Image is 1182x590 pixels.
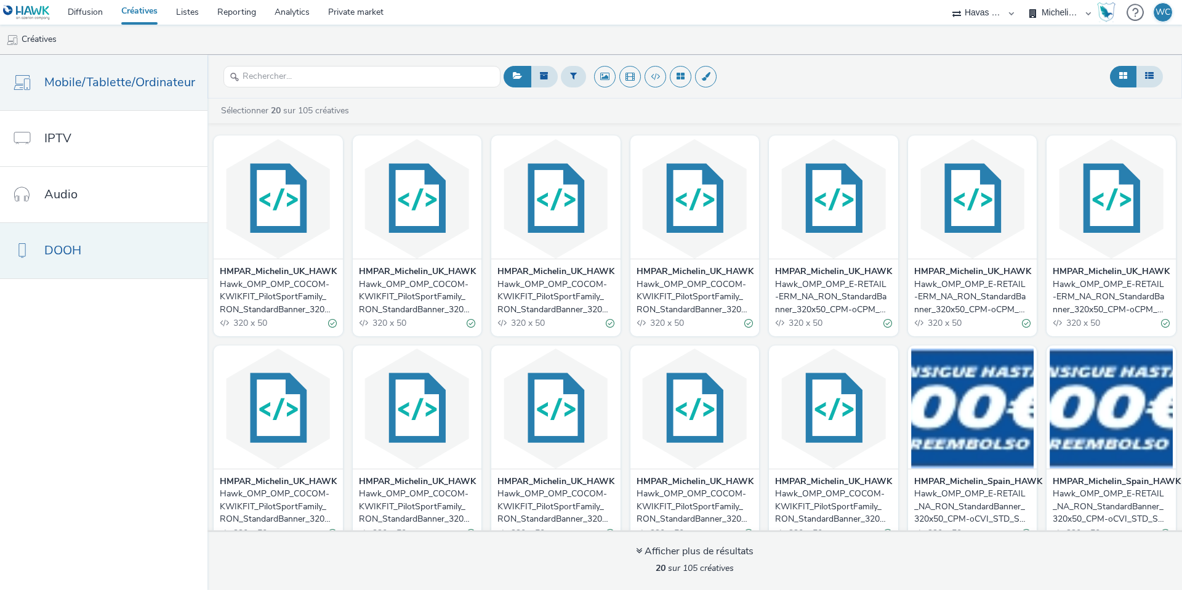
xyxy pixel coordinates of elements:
div: Valide [883,317,892,330]
a: Hawk_OMP_OMP_COCOM-KWIKFIT_PilotSportFamily_RON_StandardBanner_320x50_CPM-oCPM_STD_SV_RTG_1SD-GEO... [497,278,614,316]
div: Hawk_OMP_OMP_E-RETAIL-ERM_NA_RON_StandardBanner_320x50_CPM-oCPM_STD_SV_RTG_1SD-GEO-BHV-NOCTX-1PD_... [1053,278,1165,316]
button: Grille [1110,66,1136,87]
span: 320 x 50 [927,527,962,539]
img: Hawk_OMP_OMP_COCOM-KWIKFIT_PilotSportFamily_RON_StandardBanner_320x50_CPM-oCPM_STD_SV_RTG_1SD-GEO... [633,139,757,259]
div: Hawk_OMP_OMP_E-RETAIL_NA_RON_StandardBanner_320x50_CPM-oCVI_STD_SV_RTG_1SD-GEO-NOBHV-CTX-1PD_SPA_... [1053,488,1165,525]
button: Liste [1136,66,1163,87]
div: Valide [1022,527,1031,539]
img: Hawk_OMP_OMP_E-RETAIL_NA_RON_StandardBanner_320x50_CPM-oCVI_STD_SV_RTG_1SD-GEO-NOBHV-CTX-1PD_SPA_... [1050,349,1173,469]
div: Hawk_OMP_OMP_COCOM-KWIKFIT_PilotSportFamily_RON_StandardBanner_320x50_CPM-oCPM_STD_SV_RTG_1SD-GEO... [359,278,471,316]
div: Hawk_OMP_OMP_COCOM-KWIKFIT_PilotSportFamily_RON_StandardBanner_320x50_CPM-oCPM_STD_SV_RTG_1SD-GEO... [220,278,332,316]
img: Hawk_OMP_OMP_COCOM-KWIKFIT_PilotSportFamily_RON_StandardBanner_320x50_CPM-oCPM_STD_SV_RTG_1SD-GEO... [494,349,617,469]
span: 320 x 50 [371,527,406,539]
div: Valide [1161,317,1170,330]
img: undefined Logo [3,5,50,20]
img: Hawk Academy [1097,2,1116,22]
span: sur 105 créatives [656,562,734,574]
img: Hawk_OMP_OMP_E-RETAIL-ERM_NA_RON_StandardBanner_320x50_CPM-oCPM_STD_SV_RTG_1SD-GEO-BHV-NOCTX-1PD_... [772,139,895,259]
img: Hawk_OMP_OMP_COCOM-KWIKFIT_PilotSportFamily_RON_StandardBanner_320x50_CPM-oCPM_STD_SV_RTG_1SD-GEO... [356,139,479,259]
strong: HMPAR_Michelin_UK_HAWK [497,475,614,488]
div: Valide [328,317,337,330]
img: Hawk_OMP_OMP_COCOM-KWIKFIT_PilotSportFamily_RON_StandardBanner_320x50_CPM-oCPM_STD_SV_RTG_1SD-GEO... [217,349,340,469]
div: Valide [1161,527,1170,539]
span: 320 x 50 [787,527,822,539]
div: Hawk_OMP_OMP_COCOM-KWIKFIT_PilotSportFamily_RON_StandardBanner_320x50_CPM-oCPM_STD_SV_RTG_1SD-GEO... [637,488,749,525]
strong: 20 [271,105,281,116]
img: Hawk_OMP_OMP_COCOM-KWIKFIT_PilotSportFamily_RON_StandardBanner_320x50_CPM-oCPM_STD_SV_RTG_1SD-GEO... [356,349,479,469]
a: Hawk Academy [1097,2,1120,22]
strong: HMPAR_Michelin_UK_HAWK [637,475,754,488]
div: Valide [606,527,614,539]
a: Hawk_OMP_OMP_E-RETAIL_NA_RON_StandardBanner_320x50_CPM-oCVI_STD_SV_RTG_1SD-GEO-NOBHV-CTX-1PD_SPA_... [914,488,1031,525]
span: 320 x 50 [371,317,406,329]
img: Hawk_OMP_OMP_E-RETAIL-ERM_NA_RON_StandardBanner_320x50_CPM-oCPM_STD_SV_RTG_1SD-GEO-BHV-NOCTX-1PD_... [1050,139,1173,259]
strong: HMPAR_Michelin_UK_HAWK [775,265,892,278]
a: Hawk_OMP_OMP_COCOM-KWIKFIT_PilotSportFamily_RON_StandardBanner_320x50_CPM-oCPM_STD_SV_RTG_1SD-GEO... [497,488,614,525]
span: 320 x 50 [1065,527,1100,539]
strong: HMPAR_Michelin_UK_HAWK [220,475,337,488]
span: 320 x 50 [510,527,545,539]
a: Hawk_OMP_OMP_E-RETAIL-ERM_NA_RON_StandardBanner_320x50_CPM-oCPM_STD_SV_RTG_1SD-GEO-BHV-NOCTX-1PD_... [914,278,1031,316]
strong: HMPAR_Michelin_Spain_HAWK [914,475,1042,488]
a: Hawk_OMP_OMP_COCOM-KWIKFIT_PilotSportFamily_RON_StandardBanner_320x50_CPM-oCPM_STD_SV_RTG_1SD-GEO... [359,488,476,525]
a: Hawk_OMP_OMP_COCOM-KWIKFIT_PilotSportFamily_RON_StandardBanner_320x50_CPM-oCPM_STD_SV_RTG_1SD-GEO... [775,488,892,525]
div: Hawk_OMP_OMP_COCOM-KWIKFIT_PilotSportFamily_RON_StandardBanner_320x50_CPM-oCPM_STD_SV_RTG_1SD-GEO... [497,488,609,525]
strong: HMPAR_Michelin_UK_HAWK [220,265,337,278]
span: IPTV [44,129,71,147]
img: Hawk_OMP_OMP_COCOM-KWIKFIT_PilotSportFamily_RON_StandardBanner_320x50_CPM-oCPM_STD_SV_RTG_1SD-GEO... [772,349,895,469]
a: Hawk_OMP_OMP_E-RETAIL-ERM_NA_RON_StandardBanner_320x50_CPM-oCPM_STD_SV_RTG_1SD-GEO-BHV-NOCTX-1PD_... [775,278,892,316]
span: 320 x 50 [927,317,962,329]
a: Hawk_OMP_OMP_COCOM-KWIKFIT_PilotSportFamily_RON_StandardBanner_320x50_CPM-oCPM_STD_SV_RTG_1SD-GEO... [359,278,476,316]
a: Hawk_OMP_OMP_COCOM-KWIKFIT_PilotSportFamily_RON_StandardBanner_320x50_CPM-oCPM_STD_SV_RTG_1SD-GEO... [637,278,754,316]
strong: HMPAR_Michelin_Spain_HAWK [1053,475,1181,488]
div: Hawk_OMP_OMP_COCOM-KWIKFIT_PilotSportFamily_RON_StandardBanner_320x50_CPM-oCPM_STD_SV_RTG_1SD-GEO... [497,278,609,316]
div: Valide [744,317,753,330]
strong: 20 [656,562,665,574]
div: Valide [467,317,475,330]
span: 320 x 50 [232,527,267,539]
div: Valide [744,527,753,539]
div: Hawk_OMP_OMP_COCOM-KWIKFIT_PilotSportFamily_RON_StandardBanner_320x50_CPM-oCPM_STD_SV_RTG_1SD-GEO... [220,488,332,525]
input: Rechercher... [223,66,501,87]
a: Hawk_OMP_OMP_E-RETAIL_NA_RON_StandardBanner_320x50_CPM-oCVI_STD_SV_RTG_1SD-GEO-NOBHV-CTX-1PD_SPA_... [1053,488,1170,525]
div: Hawk_OMP_OMP_COCOM-KWIKFIT_PilotSportFamily_RON_StandardBanner_320x50_CPM-oCPM_STD_SV_RTG_1SD-GEO... [637,278,749,316]
img: Hawk_OMP_OMP_E-RETAIL-ERM_NA_RON_StandardBanner_320x50_CPM-oCPM_STD_SV_RTG_1SD-GEO-BHV-NOCTX-1PD_... [911,139,1034,259]
div: Hawk_OMP_OMP_E-RETAIL-ERM_NA_RON_StandardBanner_320x50_CPM-oCPM_STD_SV_RTG_1SD-GEO-BHV-NOCTX-1PD_... [775,278,887,316]
strong: HMPAR_Michelin_UK_HAWK [359,265,476,278]
span: 320 x 50 [787,317,822,329]
span: DOOH [44,241,81,259]
a: Hawk_OMP_OMP_COCOM-KWIKFIT_PilotSportFamily_RON_StandardBanner_320x50_CPM-oCPM_STD_SV_RTG_1SD-GEO... [220,488,337,525]
a: Hawk_OMP_OMP_COCOM-KWIKFIT_PilotSportFamily_RON_StandardBanner_320x50_CPM-oCPM_STD_SV_RTG_1SD-GEO... [220,278,337,316]
div: Hawk_OMP_OMP_COCOM-KWIKFIT_PilotSportFamily_RON_StandardBanner_320x50_CPM-oCPM_STD_SV_RTG_1SD-GEO... [775,488,887,525]
span: 320 x 50 [1065,317,1100,329]
div: Valide [467,527,475,539]
strong: HMPAR_Michelin_UK_HAWK [914,265,1031,278]
span: 320 x 50 [510,317,545,329]
img: Hawk_OMP_OMP_COCOM-KWIKFIT_PilotSportFamily_RON_StandardBanner_320x50_CPM-oCPM_STD_SV_RTG_1SD-GEO... [633,349,757,469]
div: WC [1156,3,1170,22]
img: mobile [6,34,18,46]
div: Afficher plus de résultats [636,544,754,559]
img: Hawk_OMP_OMP_E-RETAIL_NA_RON_StandardBanner_320x50_CPM-oCVI_STD_SV_RTG_1SD-GEO-NOBHV-CTX-1PD_SPA_... [911,349,1034,469]
div: Hawk_OMP_OMP_COCOM-KWIKFIT_PilotSportFamily_RON_StandardBanner_320x50_CPM-oCPM_STD_SV_RTG_1SD-GEO... [359,488,471,525]
strong: HMPAR_Michelin_UK_HAWK [359,475,476,488]
span: 320 x 50 [232,317,267,329]
a: Hawk_OMP_OMP_E-RETAIL-ERM_NA_RON_StandardBanner_320x50_CPM-oCPM_STD_SV_RTG_1SD-GEO-BHV-NOCTX-1PD_... [1053,278,1170,316]
div: Valide [606,317,614,330]
div: Valide [883,527,892,539]
span: Audio [44,185,78,203]
div: Hawk_OMP_OMP_E-RETAIL-ERM_NA_RON_StandardBanner_320x50_CPM-oCPM_STD_SV_RTG_1SD-GEO-BHV-NOCTX-1PD_... [914,278,1026,316]
strong: HMPAR_Michelin_UK_HAWK [775,475,892,488]
strong: HMPAR_Michelin_UK_HAWK [637,265,754,278]
div: Valide [1022,317,1031,330]
div: Hawk_OMP_OMP_E-RETAIL_NA_RON_StandardBanner_320x50_CPM-oCVI_STD_SV_RTG_1SD-GEO-NOBHV-CTX-1PD_SPA_... [914,488,1026,525]
strong: HMPAR_Michelin_UK_HAWK [497,265,614,278]
span: 320 x 50 [649,527,684,539]
span: 320 x 50 [649,317,684,329]
a: Sélectionner sur 105 créatives [220,105,354,116]
img: Hawk_OMP_OMP_COCOM-KWIKFIT_PilotSportFamily_RON_StandardBanner_320x50_CPM-oCPM_STD_SV_RTG_1SD-GEO... [494,139,617,259]
div: Valide [328,527,337,539]
img: Hawk_OMP_OMP_COCOM-KWIKFIT_PilotSportFamily_RON_StandardBanner_320x50_CPM-oCPM_STD_SV_RTG_1SD-GEO... [217,139,340,259]
span: Mobile/Tablette/Ordinateur [44,73,195,91]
